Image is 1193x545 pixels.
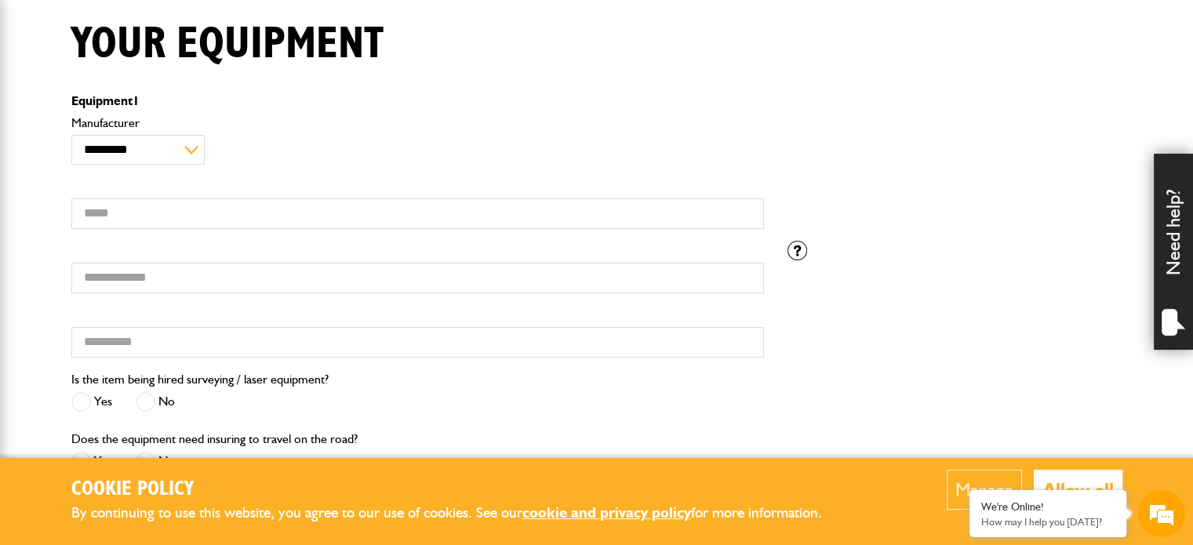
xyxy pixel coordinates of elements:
p: Equipment [71,95,764,107]
p: How may I help you today? [981,516,1115,528]
p: By continuing to use this website, you agree to our use of cookies. See our for more information. [71,501,848,525]
button: Allow all [1034,470,1122,510]
h2: Cookie Policy [71,478,848,502]
a: cookie and privacy policy [522,503,691,521]
label: Is the item being hired surveying / laser equipment? [71,373,329,386]
label: Does the equipment need insuring to travel on the road? [71,433,358,445]
div: We're Online! [981,500,1115,514]
label: Manufacturer [71,117,764,129]
label: No [136,392,175,412]
span: 1 [133,93,140,108]
button: Manage [947,470,1022,510]
label: No [136,452,175,471]
label: Yes [71,452,112,471]
h1: Your equipment [71,18,384,71]
div: Need help? [1154,154,1193,350]
label: Yes [71,392,112,412]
